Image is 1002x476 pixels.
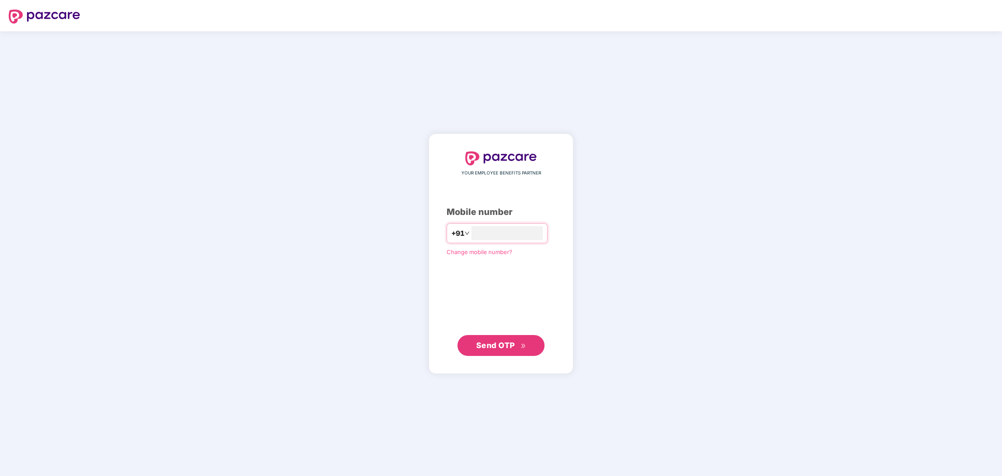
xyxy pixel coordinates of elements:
[447,248,512,255] a: Change mobile number?
[9,10,80,23] img: logo
[465,151,537,165] img: logo
[451,228,464,239] span: +91
[464,231,470,236] span: down
[521,343,526,349] span: double-right
[447,205,555,219] div: Mobile number
[461,170,541,177] span: YOUR EMPLOYEE BENEFITS PARTNER
[476,341,515,350] span: Send OTP
[457,335,545,356] button: Send OTPdouble-right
